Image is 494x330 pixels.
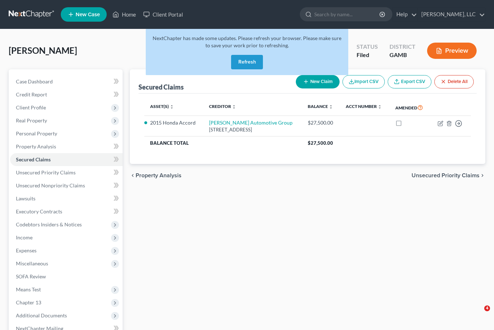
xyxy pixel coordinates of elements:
span: Lawsuits [16,195,35,201]
a: [PERSON_NAME], LLC [418,8,485,21]
span: Unsecured Priority Claims [412,173,480,178]
span: SOFA Review [16,273,46,279]
a: Executory Contracts [10,205,123,218]
button: chevron_left Property Analysis [130,173,182,178]
div: Status [357,43,378,51]
span: Unsecured Nonpriority Claims [16,182,85,188]
span: Additional Documents [16,312,67,318]
button: Preview [427,43,477,59]
span: Expenses [16,247,37,253]
a: Balance unfold_more [308,104,333,109]
i: unfold_more [329,105,333,109]
div: District [389,43,416,51]
a: Case Dashboard [10,75,123,88]
iframe: Intercom live chat [469,305,487,323]
a: Secured Claims [10,153,123,166]
span: Unsecured Priority Claims [16,169,76,175]
th: Amended [389,99,430,116]
a: SOFA Review [10,270,123,283]
a: [PERSON_NAME] Automotive Group [209,120,293,126]
span: Miscellaneous [16,260,48,266]
div: [STREET_ADDRESS] [209,126,296,133]
span: Property Analysis [16,143,56,149]
div: Filed [357,51,378,59]
a: Creditor unfold_more [209,104,236,109]
i: chevron_right [480,173,485,178]
span: Client Profile [16,104,46,110]
a: Lawsuits [10,192,123,205]
a: Client Portal [140,8,187,21]
span: Codebtors Insiders & Notices [16,221,82,227]
button: Import CSV [342,75,385,88]
i: chevron_left [130,173,136,178]
i: unfold_more [170,105,174,109]
span: Chapter 13 [16,299,41,305]
a: Credit Report [10,88,123,101]
a: Unsecured Priority Claims [10,166,123,179]
a: Property Analysis [10,140,123,153]
i: unfold_more [378,105,382,109]
div: GAMB [389,51,416,59]
span: Means Test [16,286,41,292]
a: Asset(s) unfold_more [150,104,174,109]
span: Property Analysis [136,173,182,178]
i: unfold_more [232,105,236,109]
button: Delete All [434,75,474,88]
a: Acct Number unfold_more [346,104,382,109]
span: New Case [76,12,100,17]
a: Help [393,8,417,21]
span: 4 [484,305,490,311]
th: Balance Total [144,136,302,149]
div: $27,500.00 [308,119,335,126]
span: Case Dashboard [16,78,53,84]
span: Credit Report [16,91,47,97]
span: Executory Contracts [16,208,62,214]
span: Personal Property [16,130,57,136]
span: [PERSON_NAME] [9,45,77,56]
span: Real Property [16,117,47,123]
a: Unsecured Nonpriority Claims [10,179,123,192]
li: 2015 Honda Accord [150,119,198,126]
span: $27,500.00 [308,140,333,146]
a: Home [109,8,140,21]
span: Secured Claims [16,156,51,162]
a: Export CSV [388,75,431,88]
button: Unsecured Priority Claims chevron_right [412,173,485,178]
input: Search by name... [314,8,380,21]
span: Income [16,234,33,240]
span: NextChapter has made some updates. Please refresh your browser. Please make sure to save your wor... [153,35,341,48]
button: Refresh [231,55,263,69]
div: Secured Claims [139,83,184,91]
button: New Claim [296,75,340,88]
